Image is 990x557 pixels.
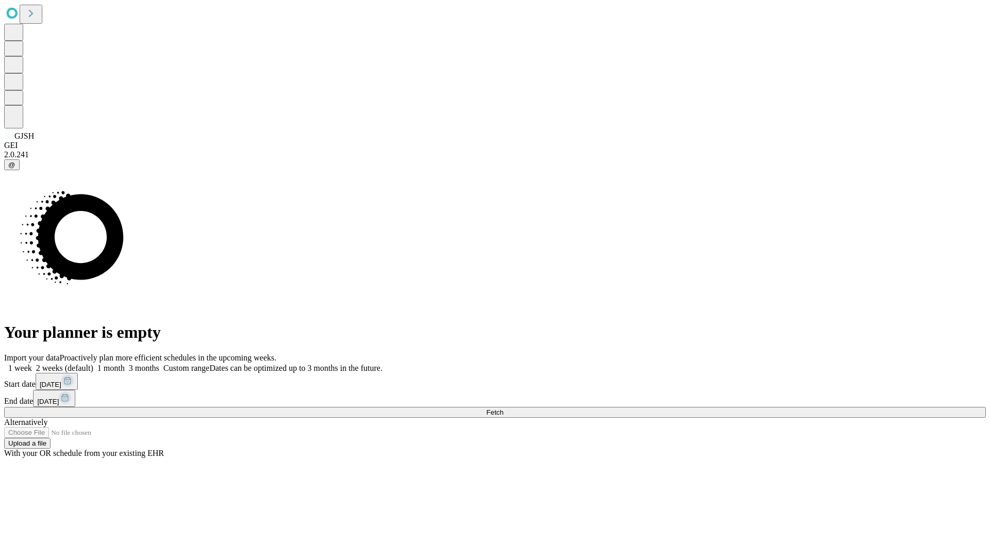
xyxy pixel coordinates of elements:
span: Dates can be optimized up to 3 months in the future. [209,364,382,372]
span: @ [8,161,15,169]
span: Fetch [486,408,503,416]
span: 3 months [129,364,159,372]
div: GEI [4,141,986,150]
span: [DATE] [37,398,59,405]
span: Import your data [4,353,60,362]
button: [DATE] [36,373,78,390]
span: Custom range [163,364,209,372]
span: Alternatively [4,418,47,427]
span: 2 weeks (default) [36,364,93,372]
span: 1 month [97,364,125,372]
span: Proactively plan more efficient schedules in the upcoming weeks. [60,353,276,362]
div: End date [4,390,986,407]
div: 2.0.241 [4,150,986,159]
span: GJSH [14,132,34,140]
div: Start date [4,373,986,390]
span: [DATE] [40,381,61,388]
h1: Your planner is empty [4,323,986,342]
span: With your OR schedule from your existing EHR [4,449,164,457]
button: Upload a file [4,438,51,449]
button: @ [4,159,20,170]
span: 1 week [8,364,32,372]
button: Fetch [4,407,986,418]
button: [DATE] [33,390,75,407]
